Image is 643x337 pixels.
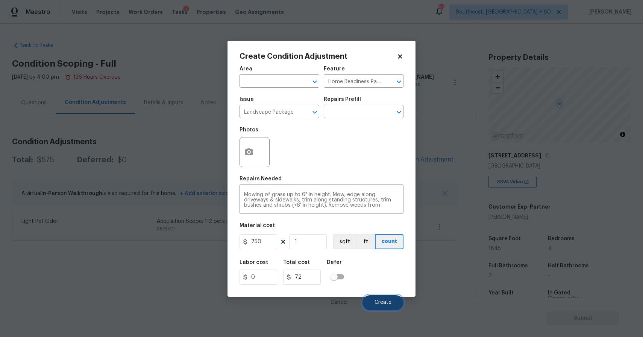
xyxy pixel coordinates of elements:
button: count [375,234,403,249]
h5: Defer [327,260,342,265]
button: ft [356,234,375,249]
span: Create [375,300,391,305]
button: Open [394,107,404,117]
h5: Area [240,66,252,72]
h5: Feature [324,66,345,72]
button: Cancel [318,295,359,310]
button: Open [394,76,404,87]
h5: Material cost [240,223,275,228]
button: Open [309,107,320,117]
button: Create [362,295,403,310]
textarea: Mowing of grass up to 6" in height. Mow, edge along driveways & sidewalks, trim along standing st... [244,192,399,208]
h5: Labor cost [240,260,268,265]
button: sqft [333,234,356,249]
h5: Photos [240,127,258,133]
h5: Repairs Prefill [324,97,361,102]
h5: Repairs Needed [240,176,282,181]
h5: Total cost [283,260,310,265]
button: Open [309,76,320,87]
span: Cancel [331,300,347,305]
h2: Create Condition Adjustment [240,53,397,60]
h5: Issue [240,97,254,102]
